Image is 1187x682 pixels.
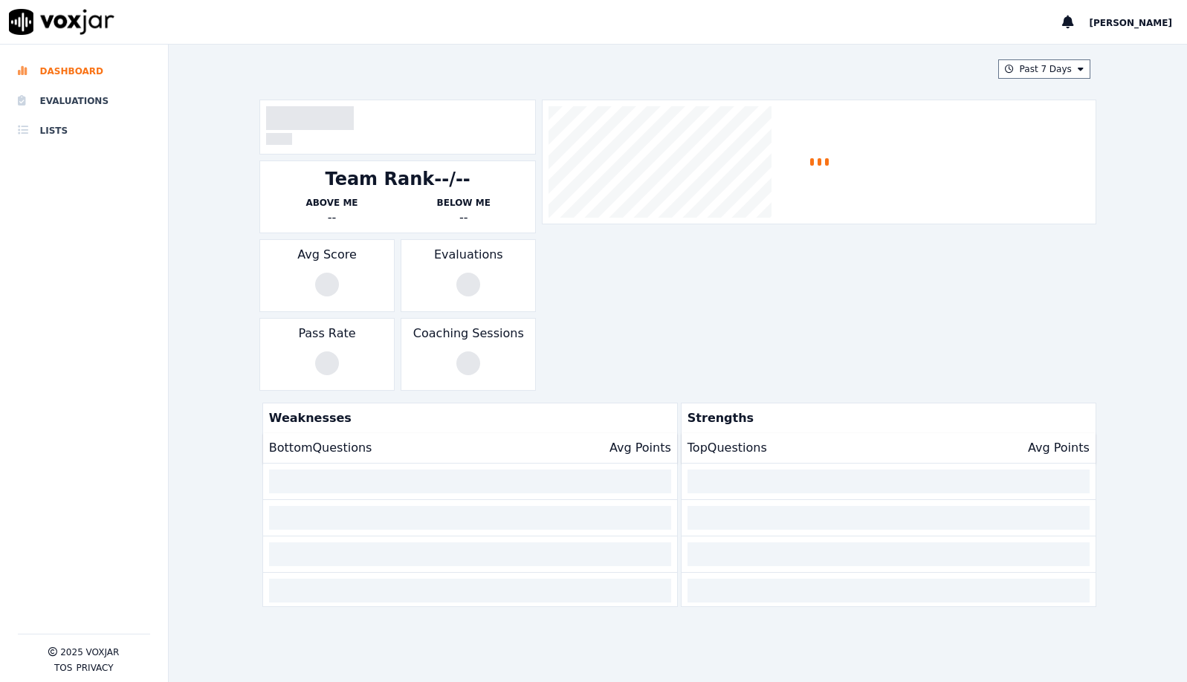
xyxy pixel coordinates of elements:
div: -- [398,209,529,227]
div: Coaching Sessions [401,318,536,391]
div: Pass Rate [259,318,395,391]
div: Evaluations [401,239,536,312]
a: Evaluations [18,86,150,116]
img: voxjar logo [9,9,114,35]
button: Privacy [77,662,114,674]
div: -- [266,209,398,227]
button: Past 7 Days [998,59,1090,79]
a: Dashboard [18,56,150,86]
p: Below Me [398,197,529,209]
p: Above Me [266,197,398,209]
button: TOS [54,662,72,674]
div: Avg Score [259,239,395,312]
p: Avg Points [1028,439,1090,457]
a: Lists [18,116,150,146]
p: 2025 Voxjar [60,646,119,658]
span: [PERSON_NAME] [1089,18,1172,28]
p: Top Questions [688,439,767,457]
p: Avg Points [609,439,671,457]
button: [PERSON_NAME] [1089,13,1187,31]
div: Team Rank --/-- [325,167,470,191]
p: Weaknesses [263,403,671,433]
p: Bottom Questions [269,439,372,457]
p: Strengths [682,403,1090,433]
